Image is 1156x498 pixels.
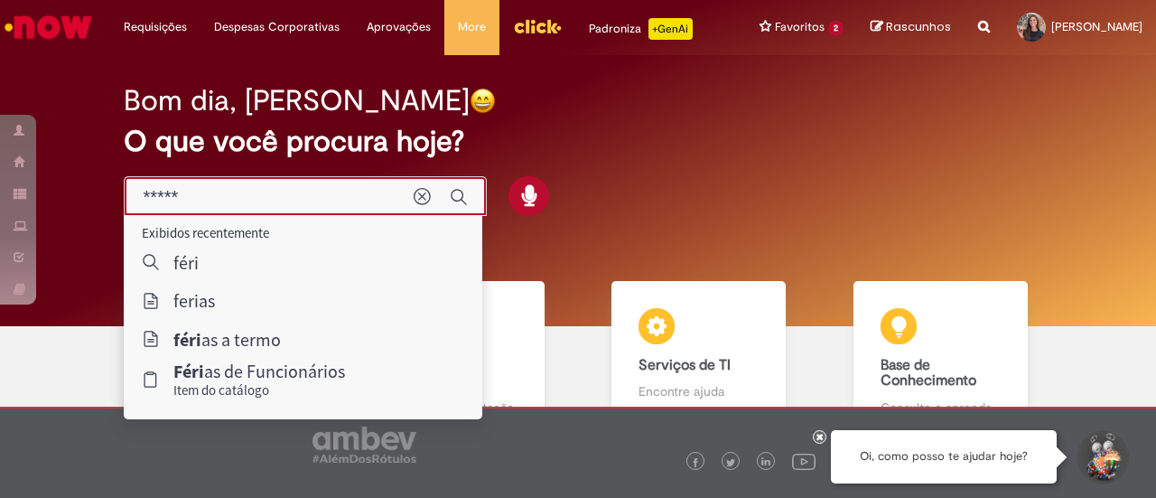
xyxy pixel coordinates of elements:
[726,458,735,467] img: logo_footer_twitter.png
[691,458,700,467] img: logo_footer_facebook.png
[589,18,693,40] div: Padroniza
[513,13,562,40] img: click_logo_yellow_360x200.png
[2,9,95,45] img: ServiceNow
[124,18,187,36] span: Requisições
[639,382,759,400] p: Encontre ajuda
[886,18,951,35] span: Rascunhos
[95,281,337,437] a: Tirar dúvidas Tirar dúvidas com Lupi Assist e Gen Ai
[124,85,470,117] h2: Bom dia, [PERSON_NAME]
[312,427,416,463] img: logo_footer_ambev_rotulo_gray.png
[881,356,976,390] b: Base de Conhecimento
[1051,19,1142,34] span: [PERSON_NAME]
[871,19,951,36] a: Rascunhos
[792,449,816,473] img: logo_footer_youtube.png
[761,457,770,468] img: logo_footer_linkedin.png
[639,356,731,374] b: Serviços de TI
[367,18,431,36] span: Aprovações
[578,281,820,437] a: Serviços de TI Encontre ajuda
[820,281,1062,437] a: Base de Conhecimento Consulte e aprenda
[648,18,693,40] p: +GenAi
[214,18,340,36] span: Despesas Corporativas
[470,88,496,114] img: happy-face.png
[881,399,1001,417] p: Consulte e aprenda
[124,126,1031,157] h2: O que você procura hoje?
[831,430,1057,484] div: Oi, como posso te ajudar hoje?
[1075,430,1129,484] button: Iniciar Conversa de Suporte
[828,21,844,36] span: 2
[775,18,825,36] span: Favoritos
[458,18,486,36] span: More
